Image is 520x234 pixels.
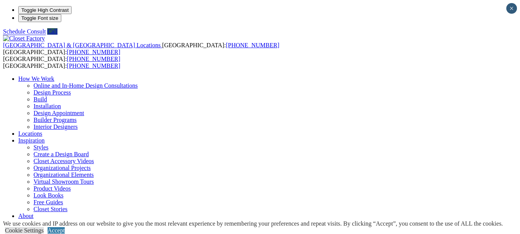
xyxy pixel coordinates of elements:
[3,28,46,35] a: Schedule Consult
[33,103,61,109] a: Installation
[67,63,120,69] a: [PHONE_NUMBER]
[21,7,69,13] span: Toggle High Contrast
[18,213,33,219] a: About
[47,28,57,35] a: Call
[18,75,54,82] a: How We Work
[33,144,48,151] a: Styles
[3,42,162,48] a: [GEOGRAPHIC_DATA] & [GEOGRAPHIC_DATA] Locations
[3,42,279,55] span: [GEOGRAPHIC_DATA]: [GEOGRAPHIC_DATA]:
[33,171,94,178] a: Organizational Elements
[33,192,64,199] a: Look Books
[33,199,63,205] a: Free Guides
[506,3,517,14] button: Close
[33,117,77,123] a: Builder Programs
[33,220,54,226] a: Why Us
[33,158,94,164] a: Closet Accessory Videos
[3,42,161,48] span: [GEOGRAPHIC_DATA] & [GEOGRAPHIC_DATA] Locations
[18,137,45,144] a: Inspiration
[48,227,65,234] a: Accept
[21,15,58,21] span: Toggle Font size
[33,82,138,89] a: Online and In-Home Design Consultations
[3,35,45,42] img: Closet Factory
[18,14,61,22] button: Toggle Font size
[5,227,44,234] a: Cookie Settings
[33,96,47,103] a: Build
[226,42,279,48] a: [PHONE_NUMBER]
[3,220,503,227] div: We use cookies and IP address on our website to give you the most relevant experience by remember...
[18,6,72,14] button: Toggle High Contrast
[18,130,42,137] a: Locations
[33,123,78,130] a: Interior Designers
[33,151,89,157] a: Create a Design Board
[67,49,120,55] a: [PHONE_NUMBER]
[33,185,71,192] a: Product Videos
[33,178,94,185] a: Virtual Showroom Tours
[33,110,84,116] a: Design Appointment
[33,206,67,212] a: Closet Stories
[33,165,91,171] a: Organizational Projects
[33,89,71,96] a: Design Process
[67,56,120,62] a: [PHONE_NUMBER]
[3,56,120,69] span: [GEOGRAPHIC_DATA]: [GEOGRAPHIC_DATA]:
